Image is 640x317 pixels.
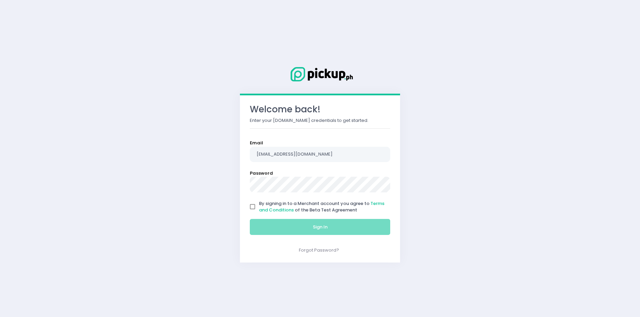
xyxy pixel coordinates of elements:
[250,219,390,235] button: Sign In
[250,147,390,162] input: Email
[259,200,384,213] span: By signing in to a Merchant account you agree to of the Beta Test Agreement
[299,247,339,253] a: Forgot Password?
[250,170,273,177] label: Password
[259,200,384,213] a: Terms and Conditions
[313,224,327,230] span: Sign In
[250,140,263,146] label: Email
[286,66,354,83] img: Logo
[250,117,390,124] p: Enter your [DOMAIN_NAME] credentials to get started.
[250,104,390,115] h3: Welcome back!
